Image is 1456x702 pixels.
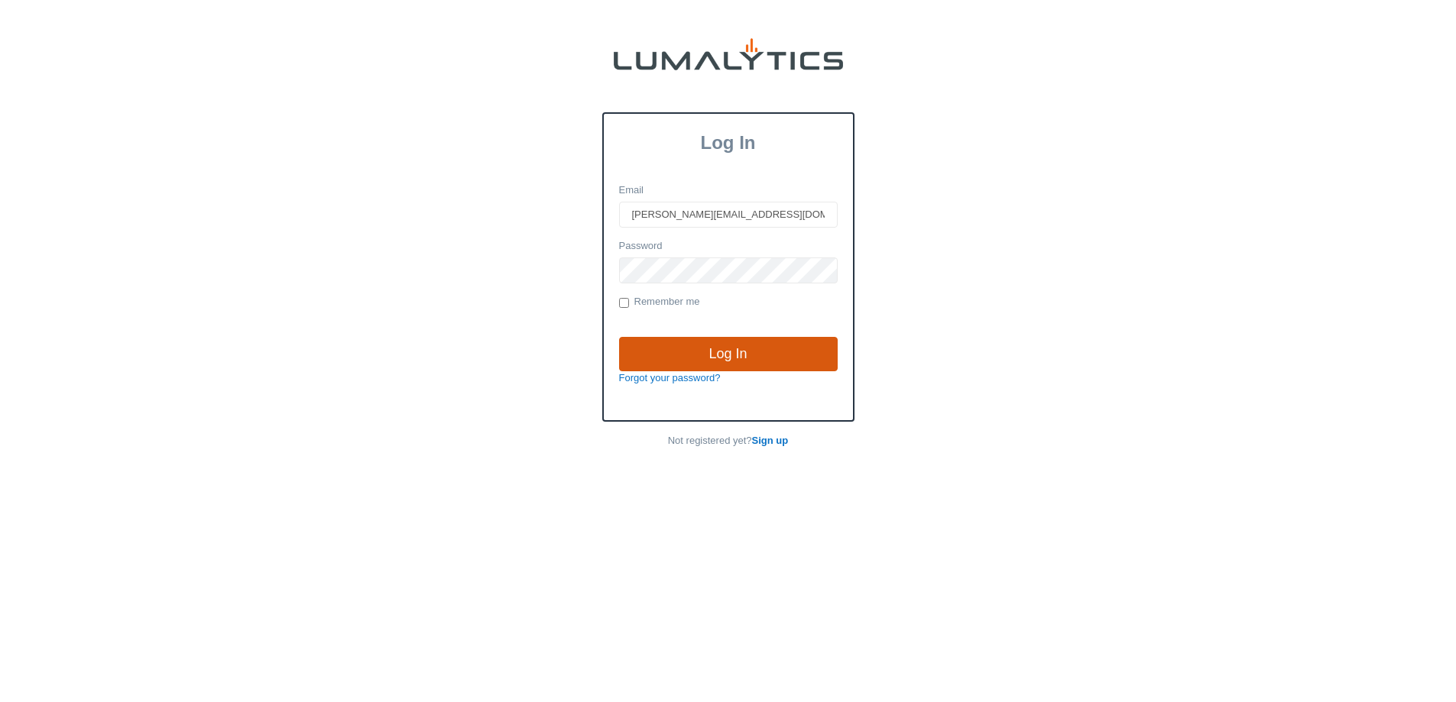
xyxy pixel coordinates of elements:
label: Password [619,239,663,254]
label: Email [619,183,644,198]
a: Sign up [752,435,789,446]
a: Forgot your password? [619,372,721,383]
input: Email [619,202,838,228]
h3: Log In [604,132,853,154]
input: Log In [619,337,838,372]
label: Remember me [619,295,700,310]
img: lumalytics-black-e9b537c871f77d9ce8d3a6940f85695cd68c596e3f819dc492052d1098752254.png [614,38,843,70]
input: Remember me [619,298,629,308]
p: Not registered yet? [602,434,854,448]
